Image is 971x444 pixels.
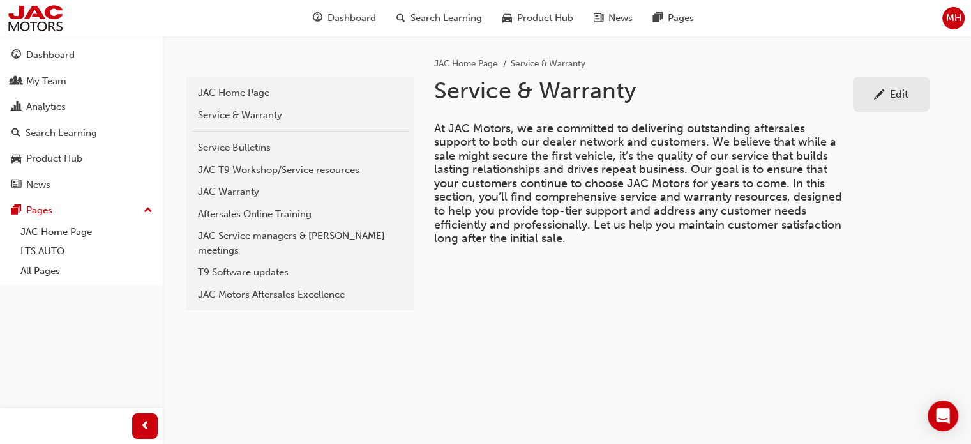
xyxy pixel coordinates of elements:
[192,104,409,126] a: Service & Warranty
[5,95,158,119] a: Analytics
[653,10,663,26] span: pages-icon
[668,11,694,26] span: Pages
[198,287,402,302] div: JAC Motors Aftersales Excellence
[11,76,21,88] span: people-icon
[5,43,158,67] a: Dashboard
[26,48,75,63] div: Dashboard
[15,261,158,281] a: All Pages
[313,10,322,26] span: guage-icon
[198,141,402,155] div: Service Bulletins
[198,265,402,280] div: T9 Software updates
[198,229,402,257] div: JAC Service managers & [PERSON_NAME] meetings
[502,10,512,26] span: car-icon
[594,10,603,26] span: news-icon
[140,418,150,434] span: prev-icon
[5,41,158,199] button: DashboardMy TeamAnalyticsSearch LearningProduct HubNews
[144,203,153,219] span: up-icon
[410,11,482,26] span: Search Learning
[946,11,961,26] span: MH
[198,163,402,178] div: JAC T9 Workshop/Service resources
[396,10,405,26] span: search-icon
[192,181,409,203] a: JAC Warranty
[434,121,845,246] span: At JAC Motors, we are committed to delivering outstanding aftersales support to both our dealer n...
[192,261,409,284] a: T9 Software updates
[6,4,64,33] img: jac-portal
[643,5,704,31] a: pages-iconPages
[5,121,158,145] a: Search Learning
[11,205,21,217] span: pages-icon
[26,151,82,166] div: Product Hub
[192,203,409,226] a: Aftersales Online Training
[26,178,50,192] div: News
[198,86,402,100] div: JAC Home Page
[11,102,21,113] span: chart-icon
[26,100,66,114] div: Analytics
[198,108,402,123] div: Service & Warranty
[192,137,409,159] a: Service Bulletins
[386,5,492,31] a: search-iconSearch Learning
[5,199,158,222] button: Pages
[5,173,158,197] a: News
[11,50,21,61] span: guage-icon
[583,5,643,31] a: news-iconNews
[434,77,853,105] h1: Service & Warranty
[192,159,409,181] a: JAC T9 Workshop/Service resources
[511,57,585,72] li: Service & Warranty
[303,5,386,31] a: guage-iconDashboard
[942,7,965,29] button: MH
[5,147,158,171] a: Product Hub
[15,241,158,261] a: LTS AUTO
[492,5,583,31] a: car-iconProduct Hub
[26,126,97,141] div: Search Learning
[198,185,402,199] div: JAC Warranty
[192,284,409,306] a: JAC Motors Aftersales Excellence
[26,203,52,218] div: Pages
[928,401,958,431] div: Open Intercom Messenger
[198,207,402,222] div: Aftersales Online Training
[327,11,376,26] span: Dashboard
[11,180,21,191] span: news-icon
[192,225,409,261] a: JAC Service managers & [PERSON_NAME] meetings
[26,74,66,89] div: My Team
[11,128,20,139] span: search-icon
[517,11,573,26] span: Product Hub
[853,77,930,112] a: Edit
[434,58,498,69] a: JAC Home Page
[890,88,908,100] div: Edit
[192,82,409,104] a: JAC Home Page
[608,11,633,26] span: News
[874,89,885,102] span: pencil-icon
[11,153,21,165] span: car-icon
[15,222,158,242] a: JAC Home Page
[5,70,158,93] a: My Team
